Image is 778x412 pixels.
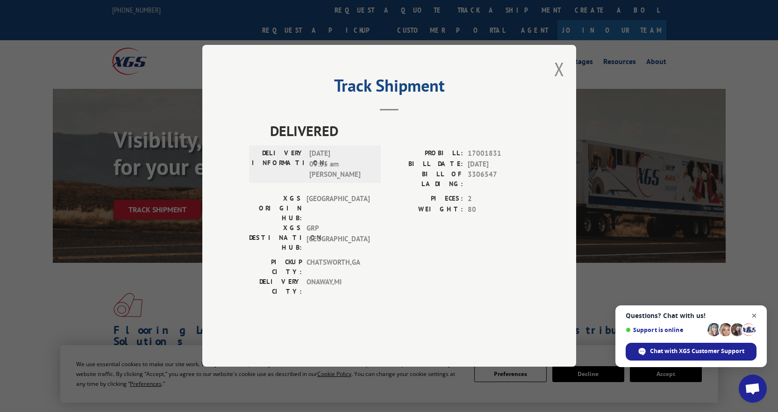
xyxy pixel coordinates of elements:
span: ONAWAY , MI [307,277,370,297]
span: Questions? Chat with us! [626,312,757,319]
label: PICKUP CITY: [249,258,302,277]
span: [GEOGRAPHIC_DATA] [307,194,370,224]
span: Close chat [749,310,760,322]
h2: Track Shipment [249,79,529,97]
label: XGS ORIGIN HUB: [249,194,302,224]
div: Chat with XGS Customer Support [626,343,757,361]
span: CHATSWORTH , GA [307,258,370,277]
span: GRP [GEOGRAPHIC_DATA] [307,224,370,253]
span: DELIVERED [270,121,529,142]
span: 3306547 [468,170,529,189]
label: BILL OF LADING: [389,170,463,189]
span: [DATE] 09:35 am [PERSON_NAME] [309,149,372,181]
span: Support is online [626,326,704,333]
button: Close modal [554,57,564,81]
span: [DATE] [468,159,529,170]
span: Chat with XGS Customer Support [650,347,744,355]
div: Open chat [739,375,767,403]
span: 2 [468,194,529,205]
span: 17001831 [468,149,529,159]
label: XGS DESTINATION HUB: [249,224,302,253]
label: PROBILL: [389,149,463,159]
label: PIECES: [389,194,463,205]
label: BILL DATE: [389,159,463,170]
label: WEIGHT: [389,204,463,215]
label: DELIVERY CITY: [249,277,302,297]
label: DELIVERY INFORMATION: [252,149,305,181]
span: 80 [468,204,529,215]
